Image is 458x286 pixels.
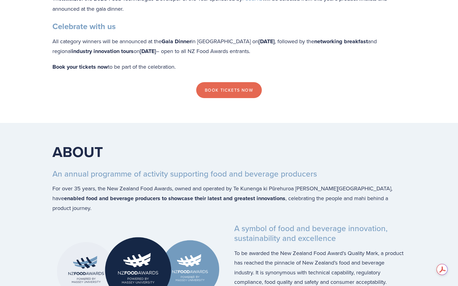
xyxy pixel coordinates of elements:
[72,47,134,55] strong: industry innovation tours
[52,62,406,72] p: to be part of the celebration.
[258,37,275,45] strong: [DATE]
[52,184,406,213] p: For over 35 years, the New Zealand Food Awards, owned and operated by Te Kunenga ki Pūrehuroa [PE...
[314,37,368,45] strong: networking breakfast
[196,82,262,98] a: Book Tickets now
[52,223,406,243] h3: A symbol of food and beverage innovation, sustainability and excellence
[64,194,285,202] strong: enabled food and beverage producers to showcase their latest and greatest innovations
[52,143,406,161] h1: ABOUT
[52,63,108,71] strong: Book your tickets now
[52,21,116,32] strong: Celebrate with us
[162,37,191,45] strong: Gala Dinner
[140,47,156,55] strong: [DATE]
[52,169,406,179] h3: An annual programme of activity supporting food and beverage producers
[52,36,406,56] p: All category winners will be announced at the in [GEOGRAPHIC_DATA] on , followed by the and regio...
